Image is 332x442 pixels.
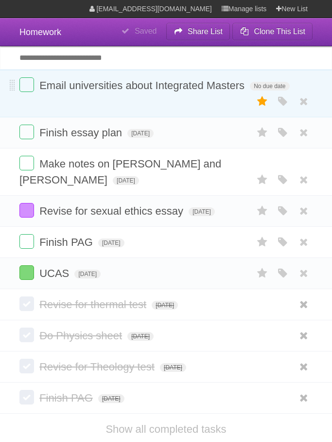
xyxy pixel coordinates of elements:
span: Homework [19,27,61,37]
a: Show all completed tasks [105,423,226,435]
span: [DATE] [189,207,215,216]
label: Done [19,234,34,249]
b: Share List [188,27,223,36]
span: [DATE] [98,394,124,403]
span: No due date [250,82,289,91]
span: Make notes on [PERSON_NAME] and [PERSON_NAME] [19,158,221,186]
label: Star task [253,93,272,110]
span: Finish essay plan [39,127,124,139]
b: Clone This List [254,27,305,36]
label: Done [19,296,34,311]
button: Clone This List [232,23,313,40]
span: [DATE] [74,270,101,278]
label: Done [19,328,34,342]
button: Share List [166,23,230,40]
label: Done [19,125,34,139]
span: Email universities about Integrated Masters [39,79,247,92]
b: Saved [135,27,157,35]
label: Done [19,265,34,280]
label: Done [19,359,34,373]
span: [DATE] [127,332,154,341]
span: Finish PAG [39,236,95,248]
span: [DATE] [160,363,186,372]
span: [DATE] [127,129,154,138]
span: Revise for thermal test [39,298,149,311]
label: Star task [253,172,272,188]
span: Revise for Theology test [39,361,157,373]
label: Star task [253,265,272,281]
span: [DATE] [113,176,139,185]
label: Star task [253,234,272,250]
span: UCAS [39,267,71,279]
span: Do Physics sheet [39,330,124,342]
span: [DATE] [152,301,178,310]
label: Done [19,77,34,92]
span: [DATE] [98,239,124,247]
span: Revise for sexual ethics essay [39,205,186,217]
label: Done [19,390,34,405]
label: Done [19,156,34,170]
span: Finish PAG [39,392,95,404]
label: Done [19,203,34,218]
label: Star task [253,125,272,141]
label: Star task [253,203,272,219]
